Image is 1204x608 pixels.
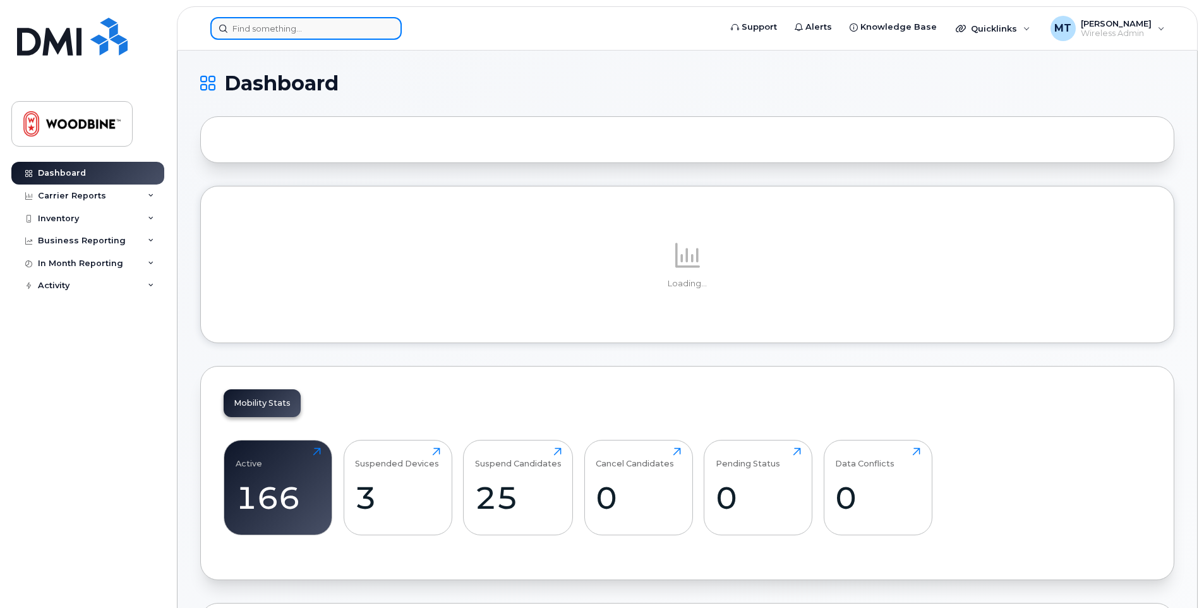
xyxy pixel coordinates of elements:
[596,447,674,468] div: Cancel Candidates
[355,447,439,468] div: Suspended Devices
[596,479,681,516] div: 0
[224,74,339,93] span: Dashboard
[224,278,1151,289] p: Loading...
[835,479,920,516] div: 0
[355,479,440,516] div: 3
[716,447,801,528] a: Pending Status0
[835,447,920,528] a: Data Conflicts0
[835,447,894,468] div: Data Conflicts
[475,479,562,516] div: 25
[236,447,321,528] a: Active166
[596,447,681,528] a: Cancel Candidates0
[716,447,780,468] div: Pending Status
[355,447,440,528] a: Suspended Devices3
[716,479,801,516] div: 0
[236,479,321,516] div: 166
[475,447,562,468] div: Suspend Candidates
[236,447,262,468] div: Active
[475,447,562,528] a: Suspend Candidates25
